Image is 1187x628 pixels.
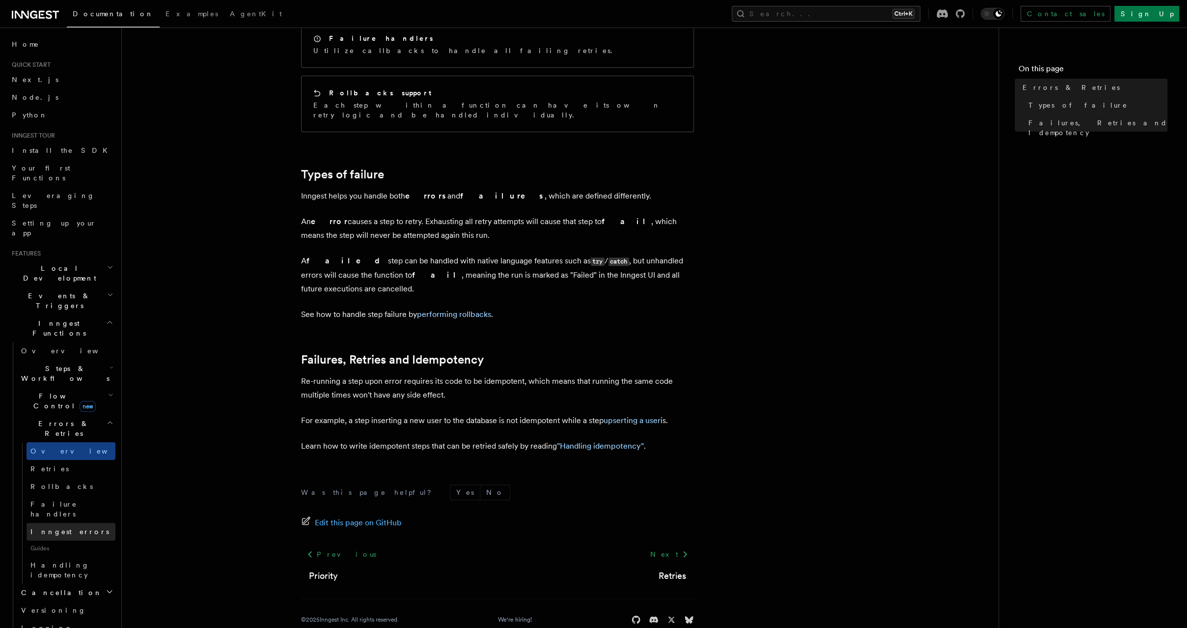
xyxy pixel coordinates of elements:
span: Quick start [8,61,51,69]
strong: error [311,217,348,226]
a: upserting a user [604,416,661,425]
a: Versioning [17,601,115,619]
span: Home [12,39,39,49]
a: Setting up your app [8,214,115,242]
a: We're hiring! [498,616,532,624]
span: Failure handlers [30,500,77,518]
span: Python [12,111,48,119]
span: AgentKit [230,10,282,18]
a: Errors & Retries [1019,79,1167,96]
a: Failure handlersUtilize callbacks to handle all failing retries. [301,21,694,68]
p: Re-running a step upon error requires its code to be idempotent, which means that running the sam... [301,374,694,402]
p: Utilize callbacks to handle all failing retries. [313,46,618,56]
a: performing rollbacks [417,310,491,319]
a: Next [644,545,694,563]
span: Node.js [12,93,58,101]
p: A step can be handled with native language features such as / , but unhandled errors will cause t... [301,254,694,296]
a: Previous [301,545,382,563]
button: No [480,485,510,500]
button: Local Development [8,259,115,287]
a: Handling idempotency [27,556,115,584]
span: Errors & Retries [1022,83,1120,92]
span: Errors & Retries [17,419,107,438]
span: Examples [166,10,218,18]
a: Sign Up [1114,6,1179,22]
span: Install the SDK [12,146,113,154]
span: Edit this page on GitHub [315,516,402,530]
p: See how to handle step failure by . [301,308,694,321]
a: AgentKit [224,3,288,27]
button: Toggle dark mode [981,8,1004,20]
a: "Handling idempotency" [557,441,644,451]
span: Events & Triggers [8,291,107,311]
strong: fail [602,217,651,226]
button: Inngest Functions [8,314,115,342]
a: Documentation [67,3,160,28]
a: Types of failure [1024,96,1167,114]
a: Edit this page on GitHub [301,516,402,530]
span: Guides [27,541,115,556]
a: Failures, Retries and Idempotency [301,353,484,367]
div: Errors & Retries [17,442,115,584]
a: Rollbacks supportEach step within a function can have its own retry logic and be handled individu... [301,76,694,132]
strong: errors [405,191,447,200]
code: try [591,257,605,266]
button: Errors & Retries [17,415,115,442]
button: Flow Controlnew [17,387,115,415]
strong: fail [412,270,462,280]
a: Retries [27,460,115,478]
span: Your first Functions [12,164,70,182]
button: Cancellation [17,584,115,601]
a: Install the SDK [8,142,115,159]
span: Documentation [73,10,154,18]
a: Your first Functions [8,159,115,187]
button: Steps & Workflows [17,360,115,387]
h2: Failure handlers [329,33,433,43]
a: Rollbacks [27,478,115,495]
strong: failures [460,191,545,200]
span: Inngest errors [30,528,109,536]
span: Inngest tour [8,132,55,140]
button: Events & Triggers [8,287,115,314]
a: Priority [309,569,338,583]
p: Was this page helpful? [301,487,438,497]
a: Inngest errors [27,523,115,541]
span: Types of failure [1028,100,1128,110]
a: Types of failure [301,168,384,181]
p: Each step within a function can have its own retry logic and be handled individually. [313,100,682,120]
span: Steps & Workflows [17,364,110,383]
span: Setting up your app [12,219,96,237]
a: Next.js [8,71,115,88]
a: Overview [27,442,115,460]
span: Rollbacks [30,483,93,490]
span: Retries [30,465,69,473]
p: For example, a step inserting a new user to the database is not idempotent while a step is. [301,414,694,428]
h2: Rollbacks support [329,88,431,98]
p: Learn how to write idempotent steps that can be retried safely by reading . [301,439,694,453]
a: Overview [17,342,115,360]
span: Local Development [8,263,107,283]
span: Next.js [12,76,58,84]
a: Failures, Retries and Idempotency [1024,114,1167,142]
p: Inngest helps you handle both and , which are defined differently. [301,189,694,203]
span: Overview [21,347,122,355]
a: Retries [659,569,686,583]
p: An causes a step to retry. Exhausting all retry attempts will cause that step to , which means th... [301,215,694,242]
a: Contact sales [1021,6,1110,22]
span: Failures, Retries and Idempotency [1028,118,1167,138]
span: Features [8,250,41,257]
code: catch [608,257,629,266]
kbd: Ctrl+K [892,9,914,19]
span: Handling idempotency [30,561,89,579]
div: © 2025 Inngest Inc. All rights reserved. [301,616,399,624]
a: Failure handlers [27,495,115,523]
span: Flow Control [17,391,108,411]
a: Python [8,106,115,124]
span: Cancellation [17,588,102,598]
span: Leveraging Steps [12,192,95,209]
h4: On this page [1019,63,1167,79]
strong: failed [306,256,388,265]
a: Examples [160,3,224,27]
button: Search...Ctrl+K [732,6,920,22]
button: Yes [450,485,480,500]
